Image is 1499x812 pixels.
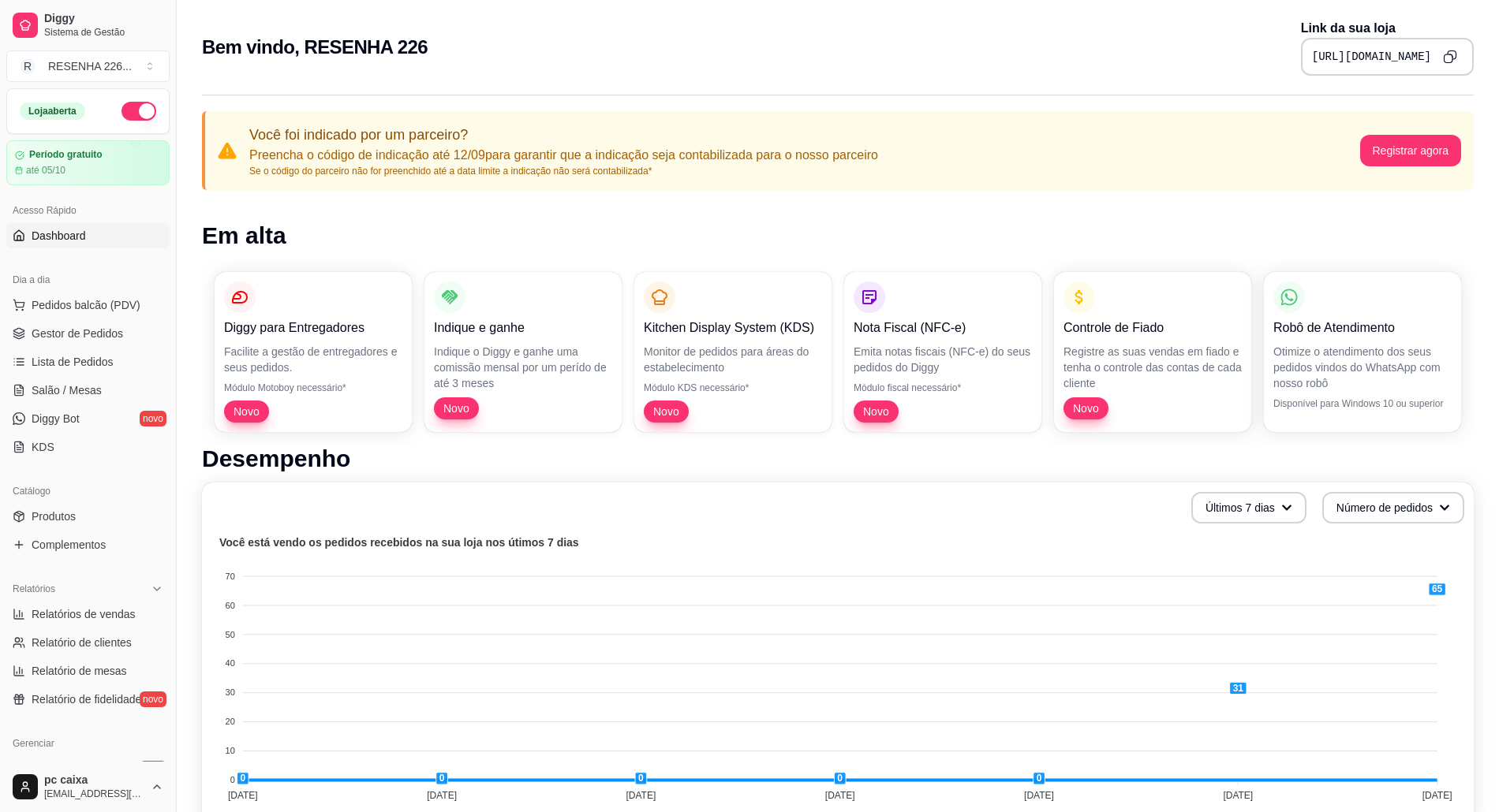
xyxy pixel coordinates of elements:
button: pc caixa[EMAIL_ADDRESS][DOMAIN_NAME] [6,768,170,806]
p: Controle de Fiado [1064,318,1242,337]
span: Gestor de Pedidos [32,326,123,341]
p: Disponível para Windows 10 ou superior [1273,397,1452,410]
p: Você foi indicado por um parceiro? [249,124,878,146]
span: Sistema de Gestão [44,26,163,39]
p: Link da sua loja [1301,19,1474,38]
button: Nota Fiscal (NFC-e)Emita notas fiscais (NFC-e) do seus pedidos do DiggyMódulo fiscal necessário*Novo [844,272,1041,432]
a: Diggy Botnovo [6,406,170,431]
tspan: [DATE] [1024,790,1054,801]
p: Otimize o atendimento dos seus pedidos vindos do WhatsApp com nosso robô [1273,344,1452,391]
a: Complementos [6,532,170,557]
span: Salão / Mesas [32,382,102,398]
tspan: 0 [230,775,235,784]
button: Indique e ganheIndique o Diggy e ganhe uma comissão mensal por um perído de até 3 mesesNovo [424,272,622,432]
span: Complementos [32,537,106,553]
tspan: 40 [226,658,235,668]
button: Kitchen Display System (KDS)Monitor de pedidos para áreas do estabelecimentoMódulo KDS necessário... [634,272,832,432]
p: Módulo KDS necessário* [644,382,822,394]
button: Alterar Status [121,102,156,121]
span: Produtos [32,508,76,524]
button: Select a team [6,50,170,82]
pre: [URL][DOMAIN_NAME] [1312,49,1431,65]
p: Monitor de pedidos para áreas do estabelecimento [644,344,822,375]
span: Diggy [44,12,163,26]
div: Gerenciar [6,731,170,756]
span: Entregadores [32,761,98,777]
a: Relatório de clientes [6,630,170,655]
p: Nota Fiscal (NFC-e) [854,318,1032,337]
tspan: [DATE] [1223,790,1253,801]
a: Período gratuitoaté 05/10 [6,140,170,185]
a: Gestor de Pedidos [6,321,170,346]
button: Pedidos balcão (PDV) [6,292,170,318]
span: Novo [227,404,266,419]
div: Loja aberta [20,102,85,120]
span: Relatório de mesas [32,663,127,679]
a: Entregadoresnovo [6,756,170,781]
tspan: [DATE] [1422,790,1452,801]
tspan: [DATE] [228,790,258,801]
p: Robô de Atendimento [1273,318,1452,337]
button: Diggy para EntregadoresFacilite a gestão de entregadores e seus pedidos.Módulo Motoboy necessário... [215,272,412,432]
div: RESENHA 226 ... [48,58,132,74]
a: Relatório de mesas [6,658,170,683]
button: Robô de AtendimentoOtimize o atendimento dos seus pedidos vindos do WhatsApp com nosso robôDispon... [1264,272,1461,432]
span: Relatório de clientes [32,635,132,650]
tspan: [DATE] [825,790,855,801]
text: Você está vendo os pedidos recebidos na sua loja nos útimos 7 dias [219,536,579,549]
span: Pedidos balcão (PDV) [32,297,140,313]
h2: Bem vindo, RESENHA 226 [202,35,428,60]
button: Número de pedidos [1322,492,1464,523]
span: pc caixa [44,773,144,788]
tspan: 70 [226,572,235,581]
p: Emita notas fiscais (NFC-e) do seus pedidos do Diggy [854,344,1032,375]
p: Facilite a gestão de entregadores e seus pedidos. [224,344,402,375]
a: Lista de Pedidos [6,349,170,374]
a: Salão / Mesas [6,378,170,403]
h1: Em alta [202,222,1474,250]
span: Diggy Bot [32,411,80,426]
tspan: 60 [226,601,235,610]
tspan: 20 [226,717,235,726]
span: [EMAIL_ADDRESS][DOMAIN_NAME] [44,788,144,800]
a: KDS [6,434,170,460]
tspan: [DATE] [427,790,457,801]
span: KDS [32,439,54,455]
tspan: 50 [226,630,235,639]
a: Relatórios de vendas [6,602,170,627]
tspan: [DATE] [626,790,656,801]
span: Novo [437,400,476,416]
div: Dia a dia [6,267,170,292]
p: Se o código do parceiro não for preenchido até a data limite a indicação não será contabilizada* [249,165,878,177]
a: Dashboard [6,223,170,248]
tspan: 10 [226,746,235,755]
a: Produtos [6,504,170,529]
article: Período gratuito [29,149,103,161]
h1: Desempenho [202,445,1474,473]
button: Copy to clipboard [1437,44,1463,69]
a: DiggySistema de Gestão [6,6,170,44]
span: R [20,58,36,74]
span: Lista de Pedidos [32,354,114,370]
span: Relatório de fidelidade [32,691,141,707]
span: Novo [647,404,686,419]
span: Relatórios [13,583,55,595]
button: Registrar agora [1360,135,1462,166]
p: Módulo Motoboy necessário* [224,382,402,394]
tspan: 30 [226,687,235,697]
span: Novo [1067,400,1105,416]
p: Módulo fiscal necessário* [854,382,1032,394]
p: Kitchen Display System (KDS) [644,318,822,337]
div: Acesso Rápido [6,198,170,223]
p: Registre as suas vendas em fiado e tenha o controle das contas de cada cliente [1064,344,1242,391]
p: Indique e ganhe [434,318,612,337]
button: Controle de FiadoRegistre as suas vendas em fiado e tenha o controle das contas de cada clienteNovo [1054,272,1251,432]
p: Diggy para Entregadores [224,318,402,337]
span: Relatórios de vendas [32,606,136,622]
span: Novo [857,404,895,419]
p: Preencha o código de indicação até 12/09 para garantir que a indicação seja contabilizada para o ... [249,146,878,165]
article: até 05/10 [26,164,65,177]
span: Dashboard [32,228,86,244]
button: Últimos 7 dias [1191,492,1306,523]
div: Catálogo [6,479,170,504]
